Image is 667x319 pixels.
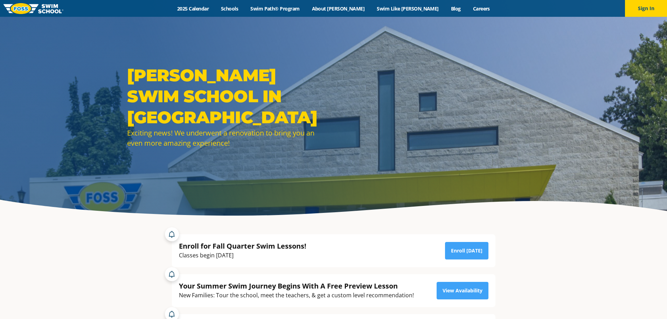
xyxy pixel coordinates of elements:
[437,282,488,299] a: View Availability
[171,5,215,12] a: 2025 Calendar
[4,3,63,14] img: FOSS Swim School Logo
[215,5,244,12] a: Schools
[127,65,330,128] h1: [PERSON_NAME] SWIM SCHOOL IN [GEOGRAPHIC_DATA]
[244,5,306,12] a: Swim Path® Program
[179,241,306,251] div: Enroll for Fall Quarter Swim Lessons!
[467,5,496,12] a: Careers
[445,5,467,12] a: Blog
[179,251,306,260] div: Classes begin [DATE]
[179,281,414,291] div: Your Summer Swim Journey Begins With A Free Preview Lesson
[306,5,371,12] a: About [PERSON_NAME]
[179,291,414,300] div: New Families: Tour the school, meet the teachers, & get a custom level recommendation!
[371,5,445,12] a: Swim Like [PERSON_NAME]
[445,242,488,259] a: Enroll [DATE]
[127,128,330,148] div: Exciting news! We underwent a renovation to bring you an even more amazing experience!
